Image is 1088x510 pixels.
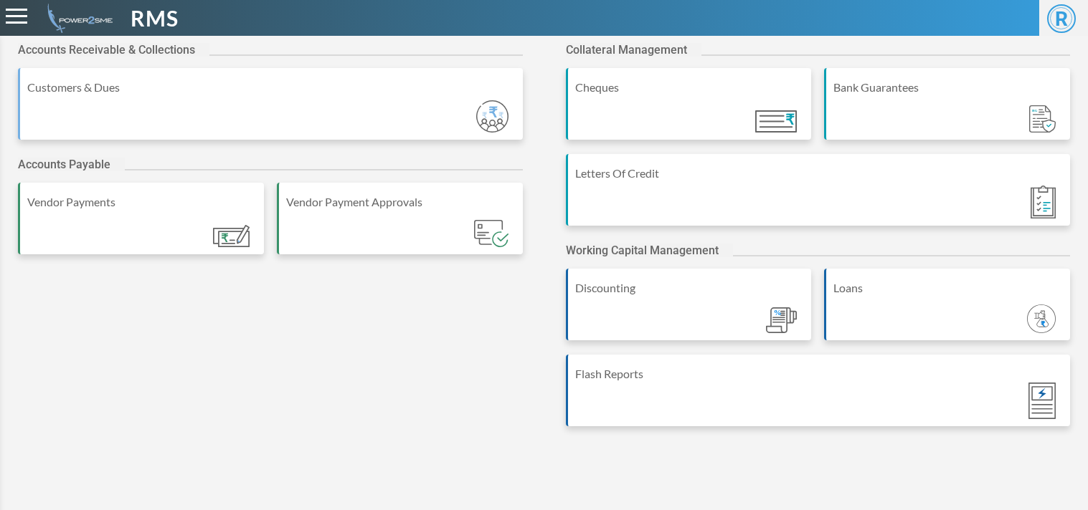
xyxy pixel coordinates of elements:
img: Module_ic [476,100,508,133]
a: Loans Module_ic [824,269,1070,355]
img: Module_ic [1031,186,1056,218]
div: Vendor Payments [27,193,257,211]
div: Customers & Dues [27,79,516,96]
div: Flash Reports [575,365,1064,382]
div: Letters Of Credit [575,165,1064,182]
img: Module_ic [766,307,798,334]
img: Module_ic [755,110,797,133]
img: Module_ic [213,225,250,247]
div: Bank Guarantees [833,79,1063,96]
h2: Accounts Receivable & Collections [18,43,209,57]
span: R [1047,4,1076,33]
h2: Working Capital Management [566,244,733,257]
a: Vendor Payment Approvals Module_ic [277,183,523,269]
div: Discounting [575,279,805,297]
a: Vendor Payments Module_ic [18,183,264,269]
h2: Accounts Payable [18,158,125,171]
h2: Collateral Management [566,43,701,57]
a: Letters Of Credit Module_ic [566,154,1071,240]
img: admin [42,4,113,33]
div: Vendor Payment Approvals [286,193,516,211]
img: Module_ic [1028,382,1056,419]
a: Bank Guarantees Module_ic [824,68,1070,154]
a: Discounting Module_ic [566,269,812,355]
div: Cheques [575,79,805,96]
a: Customers & Dues Module_ic [18,68,523,154]
img: Module_ic [474,220,508,247]
img: Module_ic [1027,304,1056,333]
a: Cheques Module_ic [566,68,812,154]
div: Loans [833,279,1063,297]
img: Module_ic [1029,105,1056,133]
span: RMS [131,2,179,34]
a: Flash Reports Module_ic [566,355,1071,441]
